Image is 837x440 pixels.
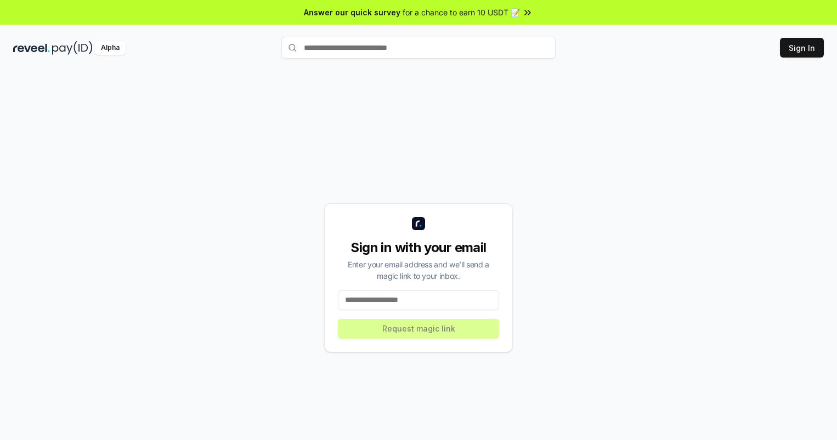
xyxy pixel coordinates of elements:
img: logo_small [412,217,425,230]
button: Sign In [780,38,824,58]
span: Answer our quick survey [304,7,400,18]
img: pay_id [52,41,93,55]
div: Sign in with your email [338,239,499,256]
img: reveel_dark [13,41,50,55]
div: Enter your email address and we’ll send a magic link to your inbox. [338,259,499,282]
div: Alpha [95,41,126,55]
span: for a chance to earn 10 USDT 📝 [403,7,520,18]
